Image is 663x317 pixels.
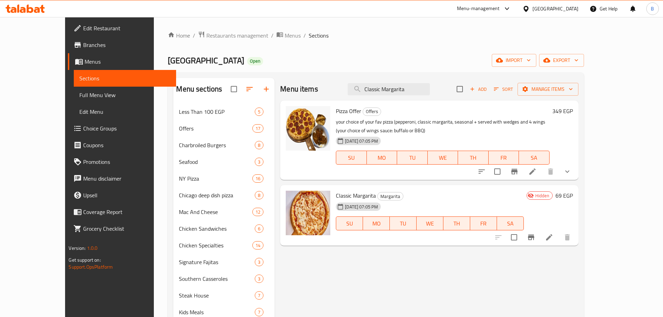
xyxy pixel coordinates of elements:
span: FR [491,153,516,163]
span: Coupons [83,141,170,149]
span: Mac And Cheese [179,208,252,216]
div: Charbroiled Burgers8 [173,137,275,153]
a: Grocery Checklist [68,220,176,237]
span: Get support on: [69,255,101,264]
span: Sections [79,74,170,82]
button: FR [470,216,497,230]
li: / [303,31,306,40]
button: WE [417,216,443,230]
span: 8 [255,192,263,199]
span: Upsell [83,191,170,199]
span: SA [500,219,521,229]
div: items [255,108,263,116]
button: delete [559,229,576,246]
span: TH [446,219,467,229]
a: Choice Groups [68,120,176,137]
span: WE [431,153,456,163]
button: import [492,54,536,67]
span: 1.0.0 [87,244,98,253]
span: import [497,56,531,65]
span: TH [461,153,486,163]
span: Restaurants management [206,31,268,40]
span: Sort [494,85,513,93]
span: 7 [255,292,263,299]
button: WE [428,151,458,165]
span: Select to update [490,164,505,179]
span: Less Than 100 EGP [179,108,255,116]
svg: Show Choices [563,167,571,176]
span: Menu disclaimer [83,174,170,183]
a: Sections [74,70,176,87]
span: SU [339,219,360,229]
div: Chicken Specialties14 [173,237,275,254]
span: MO [366,219,387,229]
div: items [255,191,263,199]
a: Full Menu View [74,87,176,103]
button: TH [458,151,489,165]
span: Choice Groups [83,124,170,133]
a: Edit Menu [74,103,176,120]
span: Promotions [83,158,170,166]
li: / [271,31,274,40]
button: sort-choices [473,163,490,180]
div: items [252,174,263,183]
button: FR [489,151,519,165]
span: 8 [255,142,263,149]
h6: 69 EGP [555,191,573,200]
span: Sections [309,31,329,40]
div: [GEOGRAPHIC_DATA] [532,5,578,13]
button: Manage items [518,83,578,96]
span: [DATE] 07:05 PM [342,204,381,210]
a: Support.OpsPlatform [69,262,113,271]
span: Full Menu View [79,91,170,99]
div: Offers [363,108,381,116]
span: 3 [255,159,263,165]
div: Seafood3 [173,153,275,170]
div: items [255,258,263,266]
div: items [255,308,263,316]
span: Manage items [523,85,573,94]
nav: breadcrumb [168,31,584,40]
span: MO [370,153,395,163]
button: SA [497,216,524,230]
span: Southern Casseroles [179,275,255,283]
div: Steak House7 [173,287,275,304]
span: 17 [253,125,263,132]
a: Edit Restaurant [68,20,176,37]
span: Select to update [507,230,521,245]
button: Add [467,84,489,95]
span: 12 [253,209,263,215]
div: items [255,224,263,233]
span: SU [339,153,364,163]
button: Add section [258,81,275,97]
div: Kids Meals [179,308,255,316]
span: 14 [253,242,263,249]
span: Edit Restaurant [83,24,170,32]
button: Branch-specific-item [506,163,523,180]
button: TH [443,216,470,230]
span: Menus [85,57,170,66]
div: NY Pizza16 [173,170,275,187]
div: items [255,158,263,166]
span: 5 [255,109,263,115]
span: Charbroiled Burgers [179,141,255,149]
div: Signature Fajitas3 [173,254,275,270]
img: Pizza Offer [286,106,330,151]
span: 7 [255,309,263,316]
span: TU [400,153,425,163]
span: Hidden [532,192,552,199]
span: 6 [255,225,263,232]
a: Menu disclaimer [68,170,176,187]
a: Menus [276,31,301,40]
a: Branches [68,37,176,53]
a: Upsell [68,187,176,204]
span: export [545,56,578,65]
div: Mac And Cheese12 [173,204,275,220]
span: Open [247,58,263,64]
span: Chicago deep dish pizza [179,191,255,199]
div: Less Than 100 EGP5 [173,103,275,120]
